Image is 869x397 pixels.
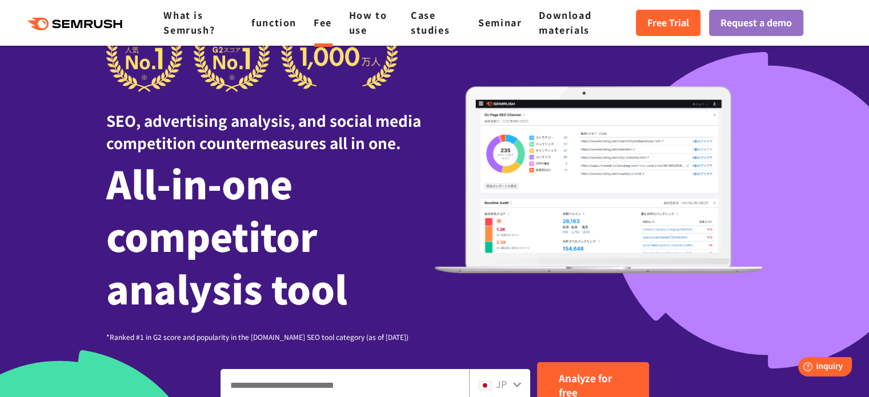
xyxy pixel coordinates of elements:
font: *Ranked #1 in G2 score and popularity in the [DOMAIN_NAME] SEO tool category (as of [DATE]) [106,332,409,342]
font: Request a demo [720,15,792,29]
font: JP [496,377,507,391]
a: Download materials [539,8,591,37]
font: Free Trial [647,15,689,29]
a: Request a demo [709,10,803,36]
iframe: Help widget launcher [767,352,856,384]
a: Case studies [411,8,450,37]
a: Free Trial [636,10,700,36]
a: Fee [314,15,332,29]
a: function [251,15,297,29]
a: What is Semrush? [163,8,215,37]
a: How to use [349,8,387,37]
font: competitor analysis tool [106,208,347,315]
font: All-in-one [106,155,293,210]
font: SEO, advertising analysis, and social media competition countermeasures all in one. [106,110,421,153]
a: Seminar [478,15,522,29]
